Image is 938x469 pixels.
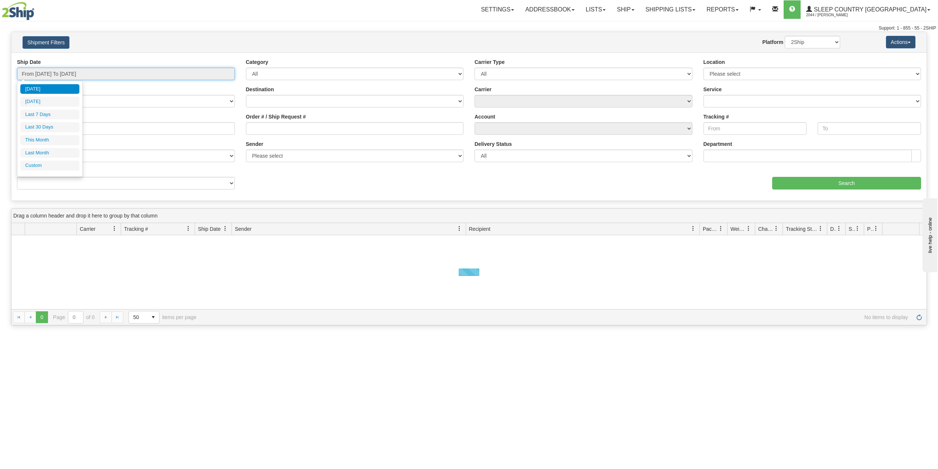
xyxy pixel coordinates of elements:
label: Ship Date [17,58,41,66]
input: To [818,122,921,135]
span: Tracking # [124,225,148,233]
label: Destination [246,86,274,93]
a: Weight filter column settings [742,222,755,235]
a: Lists [580,0,611,19]
span: Recipient [469,225,490,233]
input: Search [772,177,921,189]
span: Charge [758,225,774,233]
li: Last 30 Days [20,122,79,132]
label: Order # / Ship Request # [246,113,306,120]
a: Tracking Status filter column settings [814,222,827,235]
button: Shipment Filters [23,36,69,49]
label: Carrier [475,86,492,93]
span: Carrier [80,225,96,233]
a: Shipping lists [640,0,701,19]
iframe: chat widget [921,197,937,272]
li: Last 7 Days [20,110,79,120]
a: Tracking # filter column settings [182,222,195,235]
label: Platform [762,38,783,46]
span: Page 0 [36,311,48,323]
li: This Month [20,135,79,145]
a: Carrier filter column settings [108,222,121,235]
span: items per page [129,311,196,323]
span: Weight [730,225,746,233]
button: Actions [886,36,915,48]
a: Addressbook [520,0,580,19]
li: Last Month [20,148,79,158]
span: Delivery Status [830,225,836,233]
a: Recipient filter column settings [687,222,699,235]
div: grid grouping header [11,209,927,223]
label: Carrier Type [475,58,504,66]
li: [DATE] [20,84,79,94]
a: Charge filter column settings [770,222,783,235]
a: Shipment Issues filter column settings [851,222,864,235]
span: 50 [133,314,143,321]
span: Ship Date [198,225,220,233]
span: Tracking Status [786,225,818,233]
span: Shipment Issues [849,225,855,233]
img: logo2044.jpg [2,2,34,20]
a: Settings [475,0,520,19]
a: Sleep Country [GEOGRAPHIC_DATA] 2044 / [PERSON_NAME] [801,0,936,19]
a: Delivery Status filter column settings [833,222,845,235]
span: 2044 / [PERSON_NAME] [806,11,862,19]
a: Sender filter column settings [453,222,466,235]
label: Tracking # [703,113,729,120]
label: Delivery Status [475,140,512,148]
label: Category [246,58,268,66]
label: Sender [246,140,263,148]
span: Page of 0 [53,311,95,323]
span: Page sizes drop down [129,311,160,323]
li: [DATE] [20,97,79,107]
span: Sender [235,225,251,233]
a: Refresh [913,311,925,323]
li: Custom [20,161,79,171]
a: Pickup Status filter column settings [870,222,882,235]
a: Ship Date filter column settings [219,222,232,235]
span: select [147,311,159,323]
span: Pickup Status [867,225,873,233]
div: Support: 1 - 855 - 55 - 2SHIP [2,25,936,31]
label: Location [703,58,725,66]
label: Department [703,140,732,148]
span: Packages [703,225,718,233]
a: Reports [701,0,744,19]
div: live help - online [6,6,68,12]
label: Account [475,113,495,120]
a: Ship [611,0,640,19]
input: From [703,122,807,135]
span: Sleep Country [GEOGRAPHIC_DATA] [812,6,927,13]
label: Service [703,86,722,93]
a: Packages filter column settings [715,222,727,235]
span: No items to display [207,314,908,320]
